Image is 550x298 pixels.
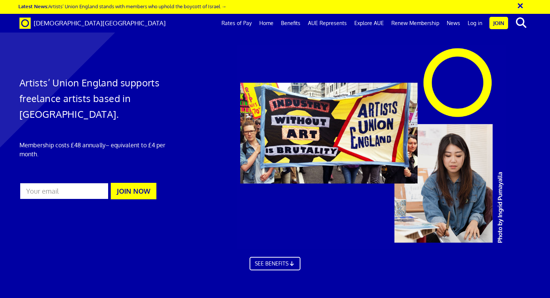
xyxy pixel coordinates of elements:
a: AUE Represents [304,14,351,33]
a: Explore AUE [351,14,388,33]
button: JOIN NOW [111,183,156,199]
span: [DEMOGRAPHIC_DATA][GEOGRAPHIC_DATA] [34,19,166,27]
a: Log in [464,14,486,33]
a: News [443,14,464,33]
p: Membership costs £48 annually – equivalent to £4 per month. [19,141,183,159]
a: Latest News:Artists’ Union England stands with members who uphold the boycott of Israel → [18,3,226,9]
h1: Artists’ Union England supports freelance artists based in [GEOGRAPHIC_DATA]. [19,75,183,122]
a: Brand [DEMOGRAPHIC_DATA][GEOGRAPHIC_DATA] [14,14,171,33]
input: Your email [19,182,109,200]
strong: Latest News: [18,3,48,9]
a: Home [256,14,277,33]
a: SEE BENEFITS [250,257,300,270]
a: Join [489,17,508,29]
a: Rates of Pay [218,14,256,33]
button: search [510,15,532,31]
a: Benefits [277,14,304,33]
a: Renew Membership [388,14,443,33]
